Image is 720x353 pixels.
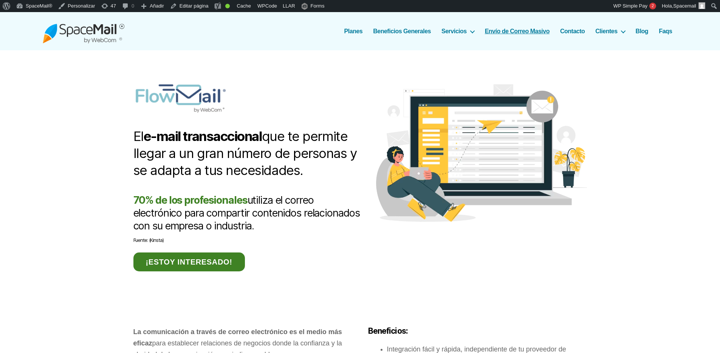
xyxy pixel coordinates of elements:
[636,28,649,35] a: Blog
[485,28,550,35] a: Envío de Correo Masivo
[133,252,245,271] a: ¡Estoy interesado!
[133,128,360,179] h2: El que te permite llegar a un gran número de personas y se adapta a tus necesidades.
[441,28,474,35] a: Servicios
[344,28,363,35] a: Planes
[225,4,230,8] div: Bueno
[368,326,408,336] strong: Beneficios:
[376,84,587,222] img: Flowmail
[133,194,248,206] b: 70% de los profesionales
[659,28,672,35] a: Faqs
[43,19,124,43] img: Spacemail
[133,84,228,113] img: FlowMail
[673,3,696,9] span: Spacemail
[595,28,625,35] a: Clientes
[348,28,678,35] nav: Horizontal
[560,28,585,35] a: Contacto
[144,128,262,144] b: e-mail transaccional
[373,28,431,35] a: Beneficios Generales
[649,3,656,9] span: 2
[133,194,360,245] h2: utiliza el correo electrónico para compartir contenidos relacionados con su empresa o industria.
[133,328,342,347] strong: La comunicación a través de correo electrónico es el medio más eficaz
[133,237,164,243] span: Fuente: (Kinsta)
